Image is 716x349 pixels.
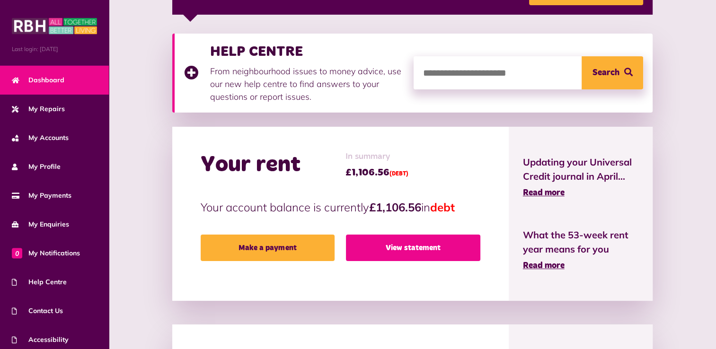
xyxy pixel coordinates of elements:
[210,65,404,103] p: From neighbourhood issues to money advice, use our new help centre to find answers to your questi...
[201,151,301,179] h2: Your rent
[430,200,455,214] span: debt
[592,56,619,89] span: Search
[12,248,22,258] span: 0
[12,335,69,345] span: Accessibility
[582,56,643,89] button: Search
[12,17,97,35] img: MyRBH
[523,155,639,183] span: Updating your Universal Credit journal in April...
[523,189,565,197] span: Read more
[523,262,565,270] span: Read more
[12,162,61,172] span: My Profile
[12,75,64,85] span: Dashboard
[346,235,480,261] a: View statement
[12,133,69,143] span: My Accounts
[345,166,408,180] span: £1,106.56
[523,228,639,272] a: What the 53-week rent year means for you Read more
[201,199,480,216] p: Your account balance is currently in
[12,219,69,229] span: My Enquiries
[12,248,80,258] span: My Notifications
[523,155,639,200] a: Updating your Universal Credit journal in April... Read more
[369,200,421,214] strong: £1,106.56
[389,171,408,177] span: (DEBT)
[12,104,65,114] span: My Repairs
[12,306,63,316] span: Contact Us
[523,228,639,256] span: What the 53-week rent year means for you
[12,45,97,53] span: Last login: [DATE]
[12,191,71,201] span: My Payments
[201,235,335,261] a: Make a payment
[12,277,67,287] span: Help Centre
[345,150,408,163] span: In summary
[210,43,404,60] h3: HELP CENTRE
